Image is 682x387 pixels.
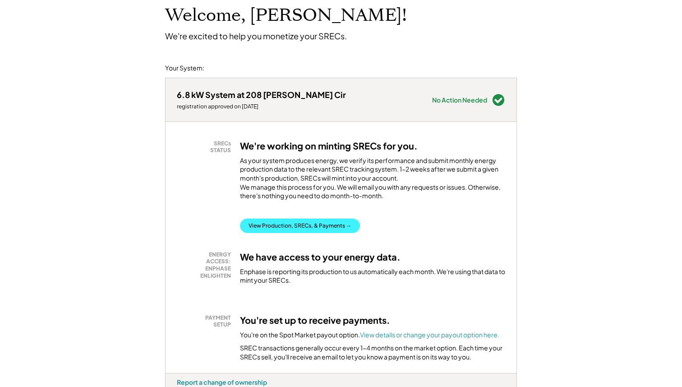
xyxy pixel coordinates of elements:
div: As your system produces energy, we verify its performance and submit monthly energy production da... [240,156,505,205]
div: Enphase is reporting its production to us automatically each month. We're using that data to mint... [240,267,505,285]
div: SREC transactions generally occur every 1-4 months on the market option. Each time your SRECs sel... [240,344,505,361]
div: Report a change of ownership [177,378,267,386]
div: We're excited to help you monetize your SRECs. [165,31,347,41]
div: SRECs STATUS [181,140,231,154]
div: No Action Needed [432,97,487,103]
h3: You're set up to receive payments. [240,314,390,326]
button: View Production, SRECs, & Payments → [240,219,360,233]
h1: Welcome, [PERSON_NAME]! [165,5,407,26]
div: Your System: [165,64,204,73]
div: registration approved on [DATE] [177,103,346,110]
h3: We're working on minting SRECs for you. [240,140,418,152]
div: ENERGY ACCESS: ENPHASE ENLIGHTEN [181,251,231,279]
div: PAYMENT SETUP [181,314,231,328]
div: 6.8 kW System at 208 [PERSON_NAME] Cir [177,89,346,100]
a: View details or change your payout option here. [360,331,499,339]
div: You're on the Spot Market payout option. [240,331,499,340]
h3: We have access to your energy data. [240,251,401,263]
